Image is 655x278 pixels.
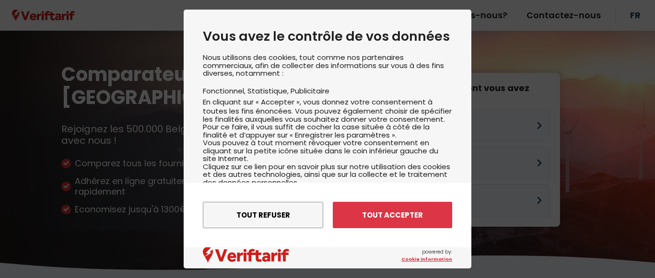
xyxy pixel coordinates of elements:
button: Tout accepter [333,202,452,228]
li: Fonctionnel [203,86,247,96]
li: Publicitaire [291,86,329,96]
div: menu [184,183,471,247]
button: Tout refuser [203,202,323,228]
li: Statistique [247,86,291,96]
a: Cookie Information [401,256,452,263]
span: powered by: [401,248,452,263]
img: logo [203,247,289,264]
h2: Vous avez le contrôle de vos données [203,29,452,44]
div: Nous utilisons des cookies, tout comme nos partenaires commerciaux, afin de collecter des informa... [203,54,452,232]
